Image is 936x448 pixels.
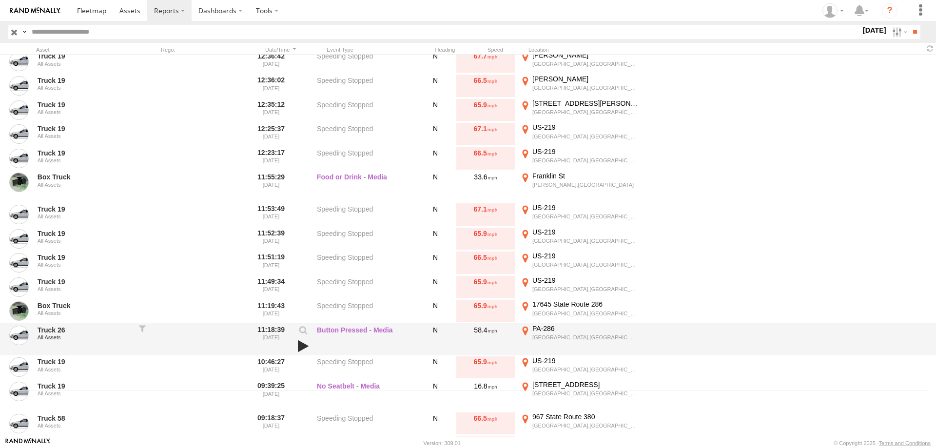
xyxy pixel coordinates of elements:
label: Click to View Event Location [519,276,641,298]
div: N [418,380,452,410]
div: All Assets [38,390,132,396]
a: Truck 19 [38,382,132,390]
div: US-219 [532,228,639,236]
div: US-219 [532,252,639,260]
label: 09:18:37 [DATE] [253,412,290,435]
div: [PERSON_NAME],[GEOGRAPHIC_DATA] [532,181,639,188]
div: N [418,228,452,250]
label: Click to View Event Location [519,412,641,435]
div: [GEOGRAPHIC_DATA],[GEOGRAPHIC_DATA] [532,213,639,220]
div: 33.6 [456,172,515,202]
label: Speeding Stopped [317,356,414,379]
div: 16.8 [456,380,515,410]
div: All Assets [38,367,132,372]
label: Click to View Event Location [519,75,641,97]
label: [DATE] [861,25,888,36]
a: Truck 19 [38,229,132,238]
div: All Assets [38,85,132,91]
label: Click to View Event Location [519,356,641,379]
div: 67.7 [456,51,515,73]
div: All Assets [38,334,132,340]
label: Click to View Event Location [519,380,641,410]
div: Caitlyn Akarman [819,3,847,18]
label: 10:46:27 [DATE] [253,356,290,379]
div: All Assets [38,238,132,244]
div: Franklin St [532,172,639,180]
div: PA-286 [532,324,639,333]
label: Speeding Stopped [317,123,414,145]
div: All Assets [38,61,132,67]
label: Click to View Event Location [519,51,641,73]
div: N [418,412,452,435]
div: N [418,276,452,298]
label: Speeding Stopped [317,99,414,121]
label: No Seatbelt - Media [317,380,414,410]
label: 11:18:39 [DATE] [253,324,290,354]
span: Refresh [924,44,936,53]
div: 65.9 [456,356,515,379]
div: Version: 309.01 [424,440,461,446]
div: US-219 [532,147,639,156]
label: Speeding Stopped [317,300,414,322]
label: Click to View Event Location [519,252,641,274]
label: Food or Drink - Media [317,172,414,202]
div: N [418,356,452,379]
div: [GEOGRAPHIC_DATA],[GEOGRAPHIC_DATA] [532,286,639,292]
div: [PERSON_NAME] [532,51,639,59]
div: All Assets [38,310,132,316]
div: 65.9 [456,276,515,298]
a: Truck 19 [38,76,132,85]
a: Truck 19 [38,100,132,109]
div: [GEOGRAPHIC_DATA],[GEOGRAPHIC_DATA] [532,60,639,67]
label: 12:36:42 [DATE] [253,51,290,73]
div: [GEOGRAPHIC_DATA],[GEOGRAPHIC_DATA] [532,133,639,140]
div: Click to Sort [262,46,299,53]
label: 11:53:49 [DATE] [253,203,290,226]
label: Click to View Event Location [519,300,641,322]
img: rand-logo.svg [10,7,60,14]
div: N [418,123,452,145]
label: 09:39:25 [DATE] [253,380,290,410]
label: Button Pressed - Media [317,324,414,354]
a: Truck 19 [38,277,132,286]
div: US-219 [532,276,639,285]
div: N [418,252,452,274]
label: Speeding Stopped [317,276,414,298]
div: All Assets [38,286,132,292]
a: View Attached Media (Video) [295,339,312,353]
div: 65.9 [456,99,515,121]
div: 58.4 [456,324,515,354]
div: 967 State Route 380 [532,412,639,421]
a: Truck 26 [38,326,132,334]
div: N [418,172,452,202]
div: [GEOGRAPHIC_DATA],[GEOGRAPHIC_DATA] [532,237,639,244]
label: Click to View Event Location [519,324,641,354]
label: 11:51:19 [DATE] [253,252,290,274]
label: 11:55:29 [DATE] [253,172,290,202]
a: Truck 19 [38,253,132,262]
div: All Assets [38,133,132,139]
div: 65.9 [456,300,515,322]
div: All Assets [38,262,132,268]
label: Click to View Event Location [519,147,641,170]
div: [GEOGRAPHIC_DATA],[GEOGRAPHIC_DATA] [532,261,639,268]
div: [STREET_ADDRESS] [532,380,639,389]
div: 67.1 [456,123,515,145]
label: Speeding Stopped [317,252,414,274]
div: 67.1 [456,203,515,226]
a: Truck 19 [38,124,132,133]
div: [GEOGRAPHIC_DATA],[GEOGRAPHIC_DATA] [532,109,639,116]
div: 66.5 [456,412,515,435]
div: N [418,75,452,97]
div: © Copyright 2025 - [834,440,931,446]
label: Speeding Stopped [317,51,414,73]
div: All Assets [38,109,132,115]
a: Visit our Website [5,438,50,448]
div: 66.5 [456,75,515,97]
a: Box Truck [38,173,132,181]
label: Click to View Event Location [519,203,641,226]
a: Terms and Conditions [879,440,931,446]
div: US-119 [532,436,639,445]
a: Truck 19 [38,205,132,214]
label: 12:23:17 [DATE] [253,147,290,170]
